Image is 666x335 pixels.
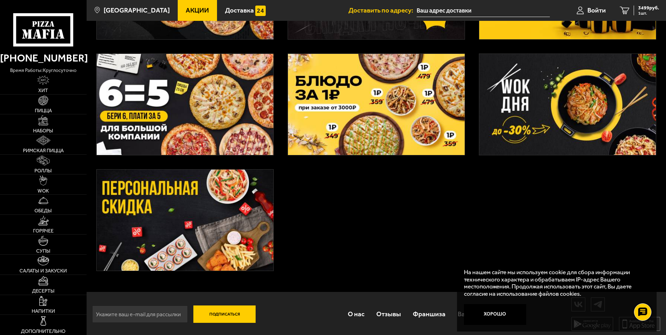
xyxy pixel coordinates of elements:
[92,305,188,323] input: Укажите ваш e-mail для рассылки
[255,6,266,16] img: 15daf4d41897b9f0e9f617042186c801.svg
[19,268,67,273] span: Салаты и закуски
[21,329,65,334] span: Дополнительно
[452,303,492,325] a: Вакансии
[32,288,55,293] span: Десерты
[348,7,417,14] span: Доставить по адресу:
[407,303,451,325] a: Франшиза
[186,7,209,14] span: Акции
[638,11,659,15] span: 1 шт.
[417,4,550,17] input: Ваш адрес доставки
[104,7,170,14] span: [GEOGRAPHIC_DATA]
[193,305,256,323] button: Подписаться
[32,309,55,313] span: Напитки
[34,168,52,173] span: Роллы
[587,7,606,14] span: Войти
[23,148,64,153] span: Римская пицца
[342,303,370,325] a: О нас
[33,128,53,133] span: Наборы
[225,7,254,14] span: Доставка
[33,228,54,233] span: Горячее
[38,188,49,193] span: WOK
[34,208,52,213] span: Обеды
[36,248,50,253] span: Супы
[35,108,52,113] span: Пицца
[38,88,48,93] span: Хит
[464,304,527,325] button: Хорошо
[638,6,659,10] span: 3499 руб.
[370,303,407,325] a: Отзывы
[464,269,646,297] p: На нашем сайте мы используем cookie для сбора информации технического характера и обрабатываем IP...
